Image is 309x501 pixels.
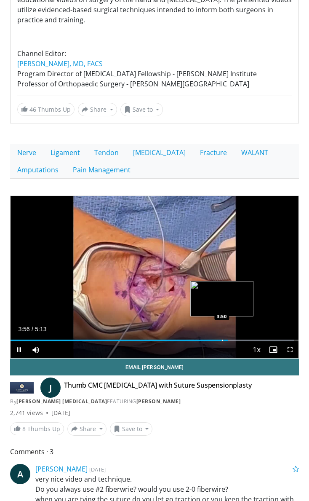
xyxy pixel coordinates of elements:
span: 46 [29,105,36,113]
a: Pain Management [66,161,138,179]
button: Share [78,103,117,116]
a: Ligament [43,144,87,161]
span: 8 [22,425,26,433]
button: Save to [110,422,153,436]
a: Nerve [10,144,43,161]
h4: Thumb CMC [MEDICAL_DATA] with Suture Suspensionplasty [64,381,252,394]
button: Mute [27,341,44,358]
a: WALANT [234,144,275,161]
a: 8 Thumbs Up [10,422,64,435]
span: / [32,326,33,332]
button: Share [67,422,107,436]
button: Save to [120,103,163,116]
a: [PERSON_NAME], MD, FACS [17,59,103,68]
button: Playback Rate [248,341,265,358]
img: image.jpeg [190,281,253,316]
a: [PERSON_NAME] [MEDICAL_DATA] [16,398,107,405]
div: [DATE] [51,409,70,417]
img: Rothman Hand Surgery [10,381,34,394]
a: Amputations [10,161,66,179]
span: 3:56 [18,326,29,332]
a: [PERSON_NAME] [35,464,88,474]
a: Fracture [193,144,234,161]
video-js: Video Player [11,196,298,358]
a: Tendon [87,144,126,161]
small: [DATE] [89,466,106,473]
span: 2,741 views [10,409,43,417]
a: [PERSON_NAME] [136,398,181,405]
div: Progress Bar [11,340,298,341]
button: Fullscreen [282,341,298,358]
a: J [40,378,61,398]
p: Channel Editor: Program Director of [MEDICAL_DATA] Fellowship - [PERSON_NAME] Institute Professor... [17,48,292,89]
a: Email [PERSON_NAME] [10,359,299,375]
div: By FEATURING [10,398,299,405]
a: A [10,464,30,484]
a: 46 Thumbs Up [17,103,75,116]
a: [MEDICAL_DATA] [126,144,193,161]
span: Comments 3 [10,446,299,457]
span: 5:13 [35,326,46,332]
button: Enable picture-in-picture mode [265,341,282,358]
button: Pause [11,341,27,358]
